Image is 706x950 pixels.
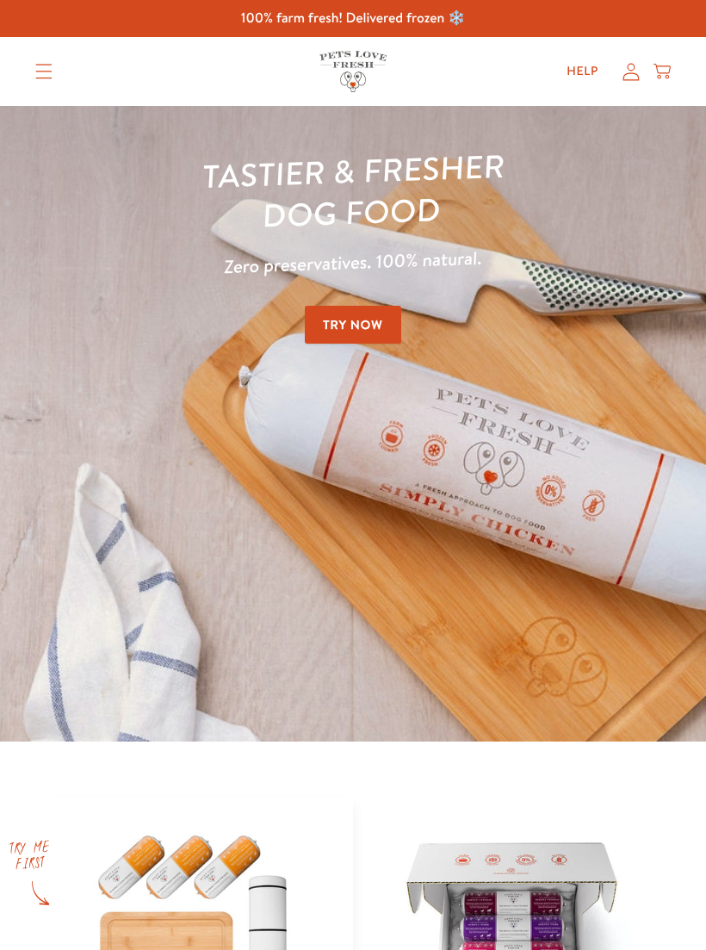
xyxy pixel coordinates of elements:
a: Help [553,54,612,89]
p: Zero preservatives. 100% natural. [34,236,672,289]
summary: Translation missing: en.sections.header.menu [22,50,66,93]
h1: Tastier & fresher dog food [33,140,672,245]
img: Pets Love Fresh [319,51,387,91]
a: Try Now [305,306,401,345]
